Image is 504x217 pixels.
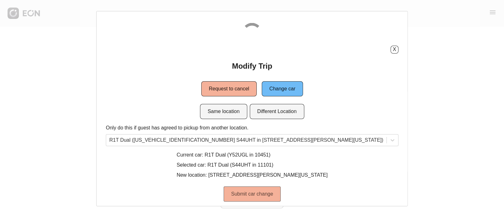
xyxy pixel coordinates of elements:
p: Only do this if guest has agreed to pickup from another location. [106,124,398,131]
button: Submit car change [223,186,280,201]
button: Change car [262,81,303,96]
h2: Modify Trip [232,61,272,71]
p: New location: [STREET_ADDRESS][PERSON_NAME][US_STATE] [176,171,328,179]
button: Request to cancel [201,81,257,96]
button: Different Location [249,104,304,119]
button: X [390,45,398,53]
button: Same location [200,104,247,119]
p: Current car: R1T Dual (Y52UGL in 10451) [176,151,328,158]
p: Selected car: R1T Dual (S44UHT in 11101) [176,161,328,168]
